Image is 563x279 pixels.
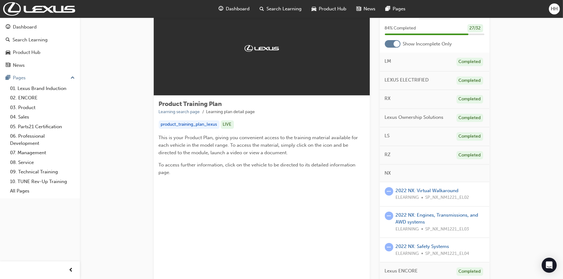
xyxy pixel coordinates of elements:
[159,135,359,155] span: This is your Product Plan, giving you convenient access to the training material available for ea...
[255,3,307,15] a: search-iconSearch Learning
[159,100,222,108] span: Product Training Plan
[396,188,459,193] a: 2022 NX: Virtual Walkaround
[319,5,346,13] span: Product Hub
[356,5,361,13] span: news-icon
[457,151,483,160] div: Completed
[457,114,483,122] div: Completed
[385,114,444,121] span: Lexus Ownership Solutions
[8,93,77,103] a: 02. ENCORE
[266,5,302,13] span: Search Learning
[467,24,483,33] div: 27 / 32
[380,3,411,15] a: pages-iconPages
[385,243,393,251] span: learningRecordVerb_ATTEMPT-icon
[3,21,77,33] a: Dashboard
[8,158,77,167] a: 08. Service
[385,95,391,102] span: RX
[385,5,390,13] span: pages-icon
[351,3,380,15] a: news-iconNews
[6,24,10,30] span: guage-icon
[457,95,483,103] div: Completed
[3,20,77,72] button: DashboardSearch LearningProduct HubNews
[307,3,351,15] a: car-iconProduct Hub
[219,5,223,13] span: guage-icon
[226,5,250,13] span: Dashboard
[260,5,264,13] span: search-icon
[8,131,77,148] a: 06. Professional Development
[385,132,390,139] span: LS
[69,266,74,274] span: prev-icon
[385,25,416,32] span: 84 % Completed
[8,84,77,93] a: 01. Lexus Brand Induction
[426,226,469,233] span: SP_NX_NM1221_EL03
[3,34,77,46] a: Search Learning
[3,72,77,84] button: Pages
[221,120,234,129] div: LIVE
[159,162,357,175] span: To access further information, click on the vehicle to be directed to its detailed information page.
[159,120,220,129] div: product_training_plan_lexus
[245,45,279,51] img: Trak
[8,148,77,158] a: 07. Management
[8,186,77,196] a: All Pages
[385,187,393,196] span: learningRecordVerb_ATTEMPT-icon
[159,109,200,114] a: Learning search page
[8,167,77,177] a: 09. Technical Training
[457,132,483,141] div: Completed
[385,151,391,158] span: RZ
[6,37,10,43] span: search-icon
[364,5,375,13] span: News
[396,250,419,257] span: ELEARNING
[542,258,557,273] div: Open Intercom Messenger
[426,250,469,257] span: SP_NX_NM1221_EL04
[385,267,418,275] span: Lexus ENCORE
[8,177,77,187] a: 10. TUNE Rev-Up Training
[551,5,558,13] span: HH
[3,47,77,58] a: Product Hub
[8,103,77,113] a: 03. Product
[549,3,560,14] button: HH
[70,74,75,82] span: up-icon
[403,40,452,48] span: Show Incomplete Only
[13,24,37,31] div: Dashboard
[13,36,48,44] div: Search Learning
[393,5,405,13] span: Pages
[6,50,10,55] span: car-icon
[6,75,10,81] span: pages-icon
[457,58,483,66] div: Completed
[214,3,255,15] a: guage-iconDashboard
[385,212,393,220] span: learningRecordVerb_ATTEMPT-icon
[312,5,316,13] span: car-icon
[385,76,429,84] span: LEXUS ELECTRIFIED
[385,58,391,65] span: LM
[8,122,77,132] a: 05. Parts21 Certification
[3,60,77,71] a: News
[8,112,77,122] a: 04. Sales
[396,226,419,233] span: ELEARNING
[13,62,25,69] div: News
[396,194,419,201] span: ELEARNING
[457,267,483,276] div: Completed
[206,108,255,116] li: Learning plan detail page
[385,170,391,177] span: NX
[13,74,26,82] div: Pages
[457,76,483,85] div: Completed
[13,49,40,56] div: Product Hub
[6,63,10,68] span: news-icon
[396,244,449,249] a: 2022 NX: Safety Systems
[396,212,478,225] a: 2022 NX: Engines, Transmissions, and AWD systems
[426,194,469,201] span: SP_NX_NM1221_EL02
[3,2,75,16] img: Trak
